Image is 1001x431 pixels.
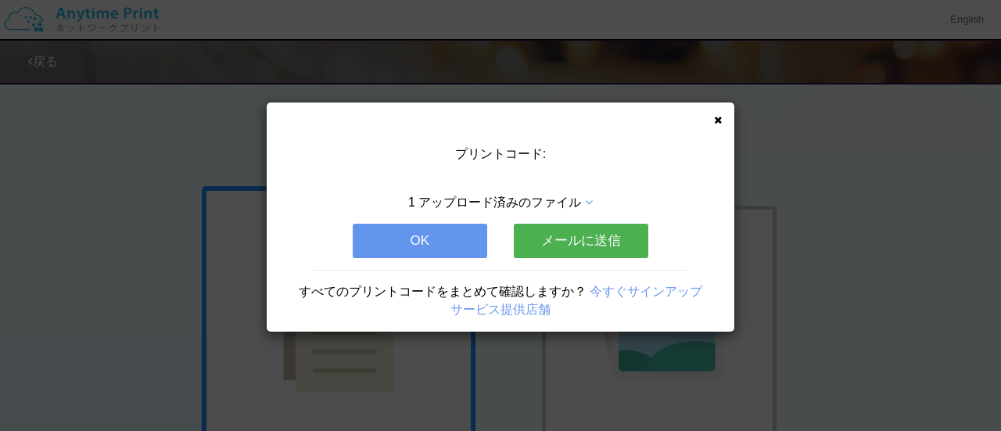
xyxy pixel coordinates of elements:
a: 今すぐサインアップ [590,285,702,298]
span: プリントコード: [455,147,546,160]
a: サービス提供店舗 [450,303,551,316]
span: すべてのプリントコードをまとめて確認しますか？ [299,285,587,298]
span: 1 アップロード済みのファイル [408,196,581,209]
button: メールに送信 [514,224,648,258]
button: OK [353,224,487,258]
